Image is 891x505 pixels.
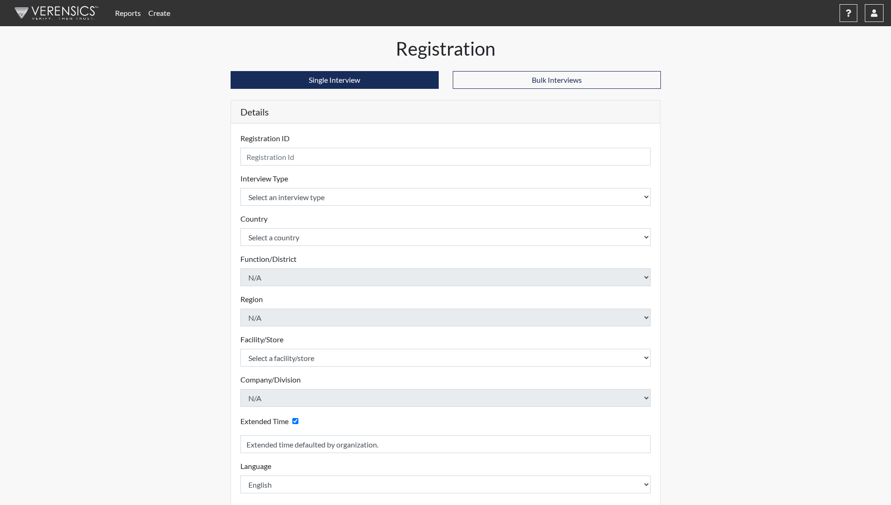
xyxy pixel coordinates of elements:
h5: Details [231,101,660,123]
label: Extended Time [240,416,289,427]
label: Registration ID [240,133,290,144]
h1: Registration [231,37,661,60]
a: Reports [111,4,145,22]
div: Checking this box will provide the interviewee with an accomodation of extra time to answer each ... [240,414,302,428]
label: Function/District [240,253,297,265]
label: Interview Type [240,173,288,184]
button: Bulk Interviews [453,71,661,89]
label: Language [240,461,271,472]
input: Reason for Extension [240,435,651,453]
label: Facility/Store [240,334,283,345]
label: Company/Division [240,374,301,385]
label: Region [240,294,263,305]
button: Single Interview [231,71,439,89]
a: Create [145,4,174,22]
input: Insert a Registration ID, which needs to be a unique alphanumeric value for each interviewee [240,148,651,166]
label: Country [240,213,268,224]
